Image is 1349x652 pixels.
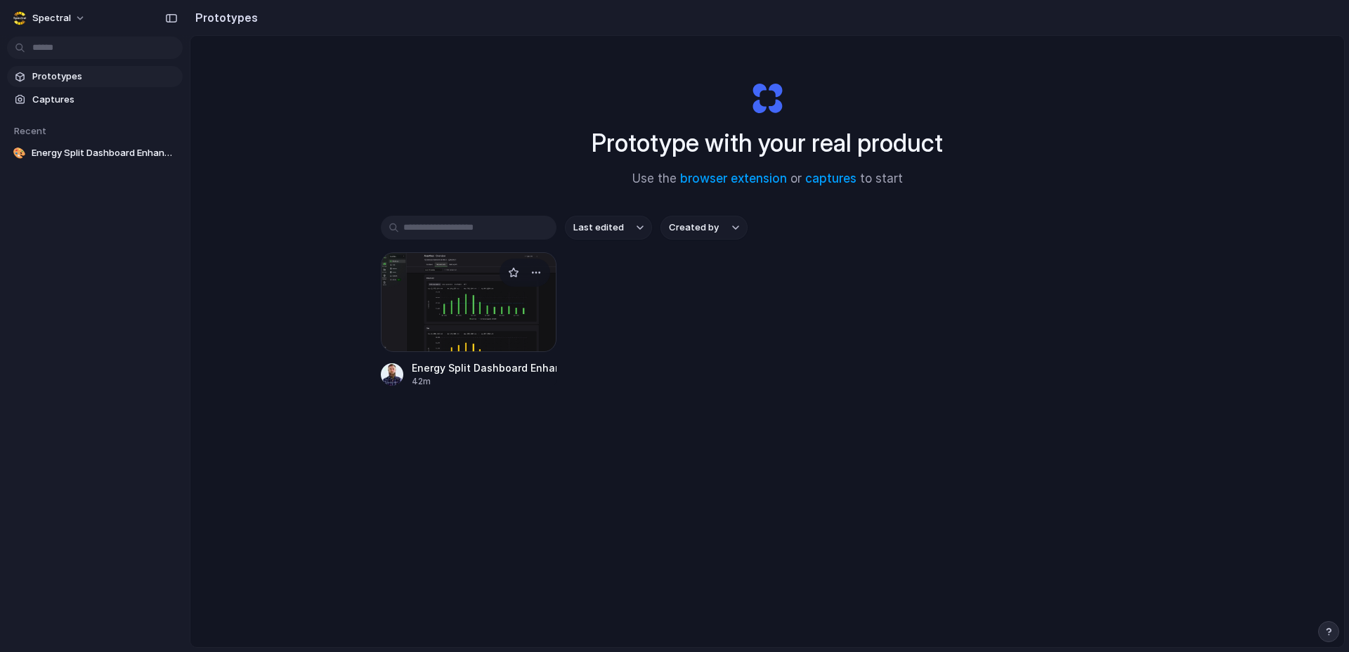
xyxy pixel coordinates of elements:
a: Captures [7,89,183,110]
span: Created by [669,221,719,235]
div: Energy Split Dashboard Enhancement [412,360,556,375]
span: Prototypes [32,70,177,84]
a: Prototypes [7,66,183,87]
div: 42m [412,375,556,388]
h2: Prototypes [190,9,258,26]
button: Created by [660,216,748,240]
span: Captures [32,93,177,107]
a: captures [805,171,856,185]
span: Last edited [573,221,624,235]
button: Spectral [7,7,93,30]
a: 🎨Energy Split Dashboard Enhancement [7,143,183,164]
button: Last edited [565,216,652,240]
h1: Prototype with your real product [592,124,943,162]
span: Use the or to start [632,170,903,188]
a: Energy Split Dashboard EnhancementEnergy Split Dashboard Enhancement42m [381,252,556,388]
span: Energy Split Dashboard Enhancement [32,146,177,160]
span: Recent [14,125,46,136]
a: browser extension [680,171,787,185]
span: Spectral [32,11,71,25]
div: 🎨 [13,146,26,160]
